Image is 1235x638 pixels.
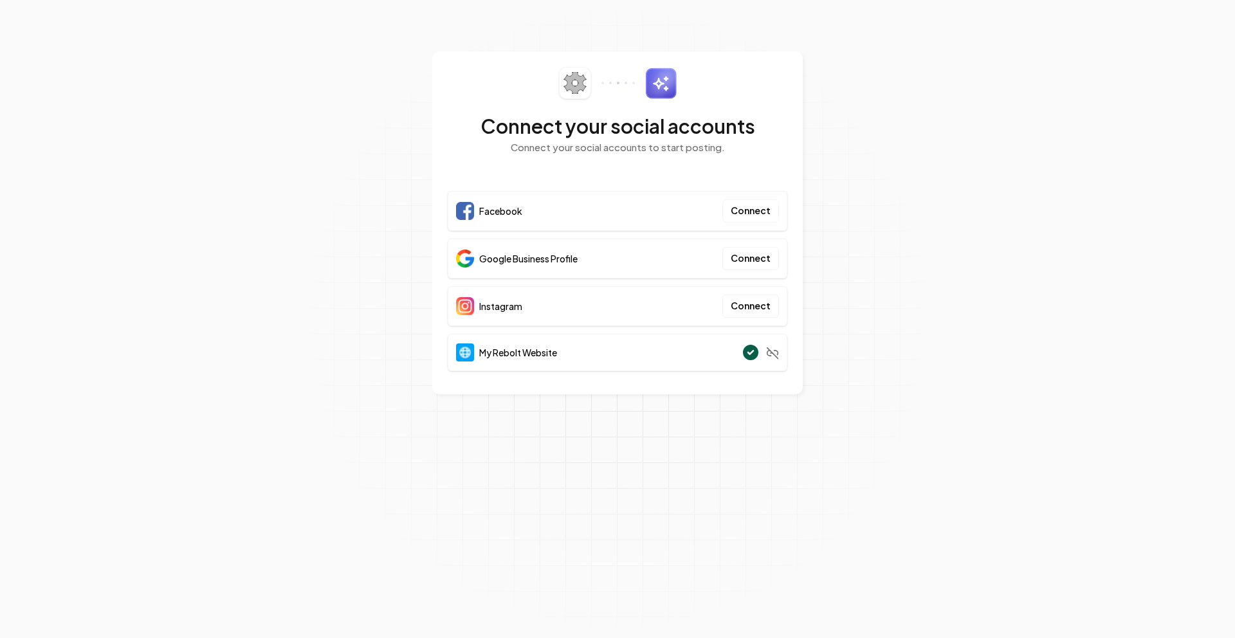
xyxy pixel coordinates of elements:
h2: Connect your social accounts [448,114,787,138]
img: Instagram [456,297,474,315]
button: Connect [722,295,779,318]
span: Google Business Profile [479,252,578,265]
img: Facebook [456,202,474,220]
button: Connect [722,199,779,223]
span: My Rebolt Website [479,346,557,359]
span: Instagram [479,300,522,313]
span: Facebook [479,205,522,217]
img: sparkles.svg [645,68,677,99]
img: Website [456,343,474,361]
img: Google [456,250,474,268]
button: Connect [722,247,779,270]
img: connector-dots.svg [601,82,635,84]
p: Connect your social accounts to start posting. [448,140,787,155]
